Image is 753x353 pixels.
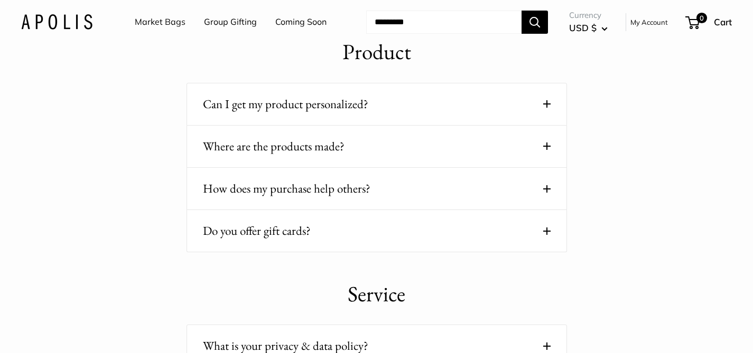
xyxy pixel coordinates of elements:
[203,136,551,157] button: Where are the products made?
[630,16,668,28] a: My Account
[569,8,608,23] span: Currency
[203,221,551,241] button: Do you offer gift cards?
[204,14,257,30] a: Group Gifting
[275,14,327,30] a: Coming Soon
[187,36,567,68] h1: Product
[522,11,548,34] button: Search
[203,178,551,199] button: How does my purchase help others?
[696,13,707,23] span: 0
[366,11,522,34] input: Search...
[21,14,92,30] img: Apolis
[187,279,567,310] h1: Service
[135,14,185,30] a: Market Bags
[569,22,597,33] span: USD $
[203,94,551,115] button: Can I get my product personalized?
[686,14,732,31] a: 0 Cart
[569,20,608,36] button: USD $
[714,16,732,27] span: Cart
